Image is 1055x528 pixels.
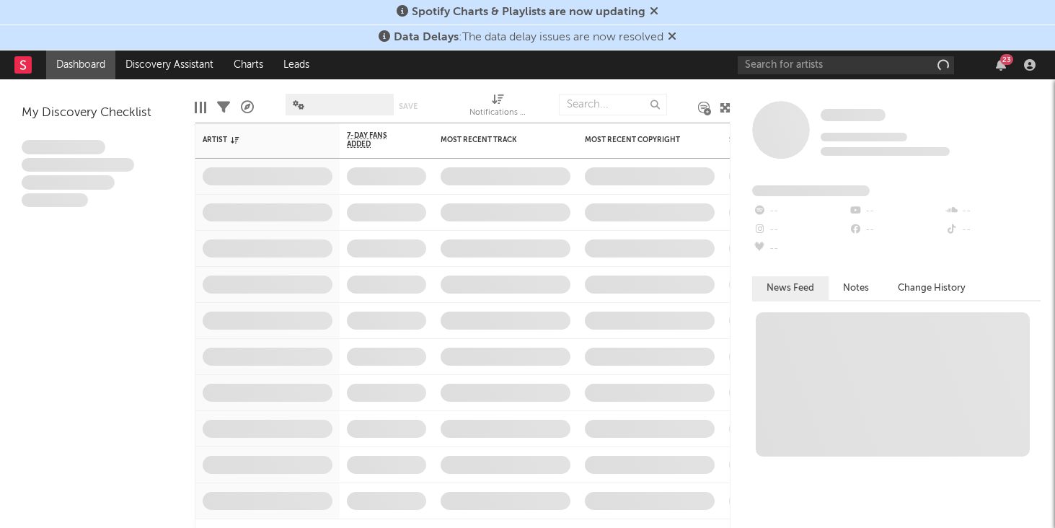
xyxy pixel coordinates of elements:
[347,131,405,149] span: 7-Day Fans Added
[996,59,1006,71] button: 23
[848,221,944,239] div: --
[46,50,115,79] a: Dashboard
[115,50,224,79] a: Discovery Assistant
[752,185,870,196] span: Fans Added by Platform
[829,276,883,300] button: Notes
[22,105,173,122] div: My Discovery Checklist
[441,136,549,144] div: Most Recent Track
[412,6,645,18] span: Spotify Charts & Playlists are now updating
[559,94,667,115] input: Search...
[195,87,206,128] div: Edit Columns
[203,136,311,144] div: Artist
[241,87,254,128] div: A&R Pipeline
[469,105,527,122] div: Notifications (Artist)
[848,202,944,221] div: --
[399,102,418,110] button: Save
[273,50,319,79] a: Leads
[668,32,676,43] span: Dismiss
[22,140,105,154] span: Lorem ipsum dolor
[752,221,848,239] div: --
[883,276,980,300] button: Change History
[821,108,886,123] a: Some Artist
[752,239,848,258] div: --
[1000,54,1013,65] div: 23
[469,87,527,128] div: Notifications (Artist)
[821,133,907,141] span: Tracking Since: [DATE]
[752,202,848,221] div: --
[394,32,459,43] span: Data Delays
[752,276,829,300] button: News Feed
[394,32,663,43] span: : The data delay issues are now resolved
[585,136,693,144] div: Most Recent Copyright
[821,109,886,121] span: Some Artist
[650,6,658,18] span: Dismiss
[22,158,134,172] span: Integer aliquet in purus et
[945,202,1041,221] div: --
[945,221,1041,239] div: --
[224,50,273,79] a: Charts
[22,193,88,208] span: Aliquam viverra
[821,147,950,156] span: 0 fans last week
[738,56,954,74] input: Search for artists
[22,175,115,190] span: Praesent ac interdum
[217,87,230,128] div: Filters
